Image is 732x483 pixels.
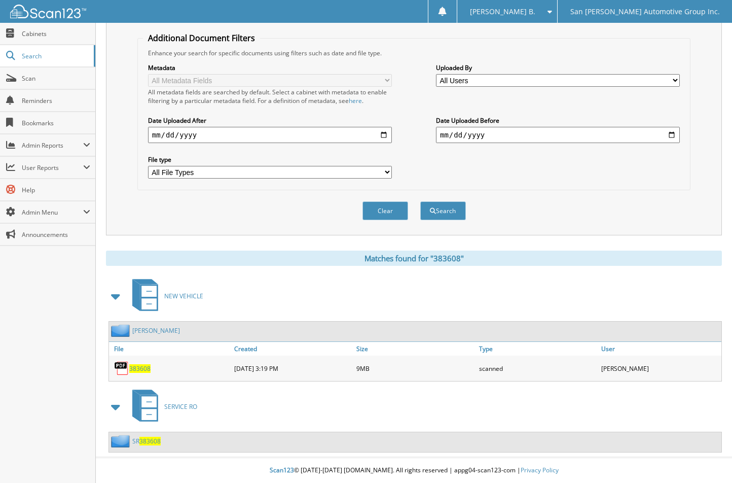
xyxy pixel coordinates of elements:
[129,364,151,373] a: 383608
[22,52,89,60] span: Search
[232,358,354,378] div: [DATE] 3:19 PM
[349,96,362,105] a: here
[436,116,680,125] label: Date Uploaded Before
[139,437,161,445] span: 383608
[22,74,90,83] span: Scan
[132,326,180,335] a: [PERSON_NAME]
[148,155,392,164] label: File type
[22,208,83,217] span: Admin Menu
[22,186,90,194] span: Help
[22,163,83,172] span: User Reports
[599,358,721,378] div: [PERSON_NAME]
[270,466,294,474] span: Scan123
[22,141,83,150] span: Admin Reports
[148,63,392,72] label: Metadata
[114,361,129,376] img: PDF.png
[354,358,477,378] div: 9MB
[470,9,535,15] span: [PERSON_NAME] B.
[143,49,685,57] div: Enhance your search for specific documents using filters such as date and file type.
[521,466,559,474] a: Privacy Policy
[477,342,599,356] a: Type
[599,342,721,356] a: User
[132,437,161,445] a: SR383608
[681,434,732,483] iframe: Chat Widget
[362,201,408,220] button: Clear
[10,5,86,18] img: scan123-logo-white.svg
[111,435,132,447] img: folder2.png
[148,116,392,125] label: Date Uploaded After
[164,292,203,300] span: NEW VEHICLE
[420,201,466,220] button: Search
[477,358,599,378] div: scanned
[22,96,90,105] span: Reminders
[96,458,732,483] div: © [DATE]-[DATE] [DOMAIN_NAME]. All rights reserved | appg04-scan123-com |
[106,251,722,266] div: Matches found for "383608"
[22,29,90,38] span: Cabinets
[111,324,132,337] img: folder2.png
[164,402,197,411] span: SERVICE RO
[143,32,260,44] legend: Additional Document Filters
[436,127,680,143] input: end
[148,127,392,143] input: start
[22,230,90,239] span: Announcements
[109,342,232,356] a: File
[126,276,203,316] a: NEW VEHICLE
[354,342,477,356] a: Size
[126,387,197,427] a: SERVICE RO
[232,342,354,356] a: Created
[148,88,392,105] div: All metadata fields are searched by default. Select a cabinet with metadata to enable filtering b...
[22,119,90,127] span: Bookmarks
[436,63,680,72] label: Uploaded By
[570,9,720,15] span: San [PERSON_NAME] Automotive Group Inc.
